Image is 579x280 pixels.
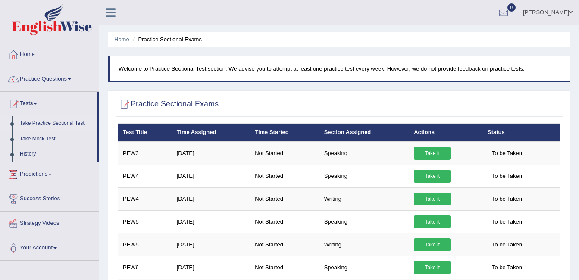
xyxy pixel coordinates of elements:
[250,210,319,233] td: Not Started
[0,212,99,233] a: Strategy Videos
[414,261,451,274] a: Take it
[250,165,319,187] td: Not Started
[0,236,99,258] a: Your Account
[409,124,483,142] th: Actions
[319,210,410,233] td: Speaking
[16,146,97,162] a: History
[118,165,172,187] td: PEW4
[414,215,451,228] a: Take it
[118,187,172,210] td: PEW4
[172,187,250,210] td: [DATE]
[250,233,319,256] td: Not Started
[172,165,250,187] td: [DATE]
[118,98,219,111] h2: Practice Sectional Exams
[488,193,526,205] span: To be Taken
[319,187,410,210] td: Writing
[414,238,451,251] a: Take it
[319,165,410,187] td: Speaking
[0,187,99,208] a: Success Stories
[118,124,172,142] th: Test Title
[319,124,410,142] th: Section Assigned
[0,67,99,89] a: Practice Questions
[250,256,319,279] td: Not Started
[483,124,560,142] th: Status
[16,131,97,147] a: Take Mock Test
[250,124,319,142] th: Time Started
[488,261,526,274] span: To be Taken
[488,215,526,228] span: To be Taken
[488,147,526,160] span: To be Taken
[118,256,172,279] td: PEW6
[250,187,319,210] td: Not Started
[319,233,410,256] td: Writing
[488,238,526,251] span: To be Taken
[414,147,451,160] a: Take it
[488,170,526,183] span: To be Taken
[0,43,99,64] a: Home
[0,162,99,184] a: Predictions
[319,256,410,279] td: Speaking
[172,142,250,165] td: [DATE]
[118,142,172,165] td: PEW3
[507,3,516,12] span: 0
[172,256,250,279] td: [DATE]
[319,142,410,165] td: Speaking
[414,193,451,205] a: Take it
[16,116,97,131] a: Take Practice Sectional Test
[118,233,172,256] td: PEW5
[118,210,172,233] td: PEW5
[172,124,250,142] th: Time Assigned
[0,92,97,113] a: Tests
[114,36,129,43] a: Home
[172,233,250,256] td: [DATE]
[119,65,561,73] p: Welcome to Practice Sectional Test section. We advise you to attempt at least one practice test e...
[250,142,319,165] td: Not Started
[131,35,202,44] li: Practice Sectional Exams
[414,170,451,183] a: Take it
[172,210,250,233] td: [DATE]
